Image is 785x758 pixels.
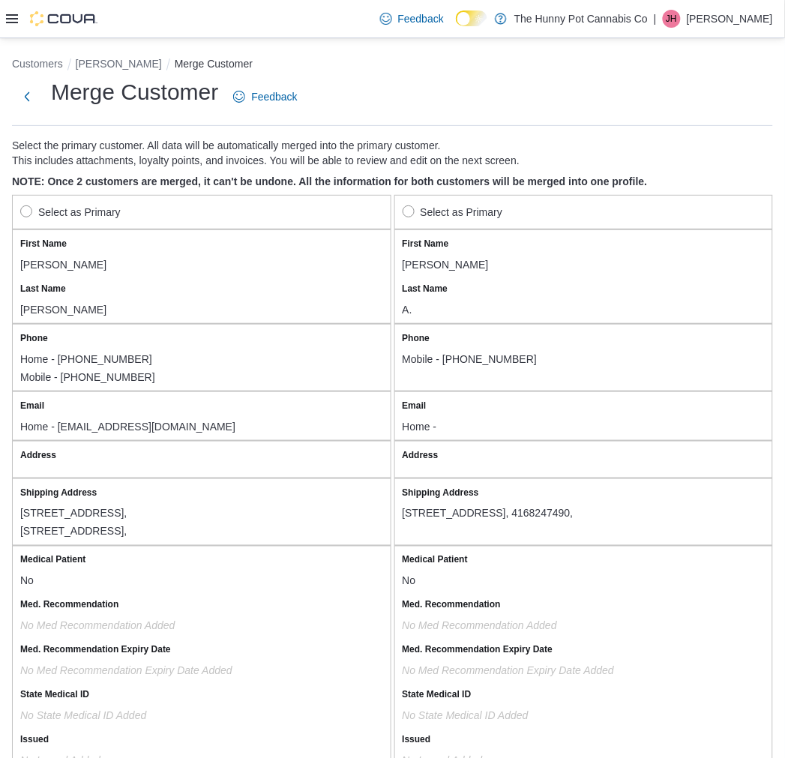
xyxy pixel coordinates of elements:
[20,569,320,587] div: No
[456,10,487,26] input: Dark Mode
[175,58,253,70] button: Merge Customer
[20,365,320,383] div: Mobile - [PHONE_NUMBER]
[403,502,703,520] div: [STREET_ADDRESS], 4168247490,
[20,347,320,365] div: Home - [PHONE_NUMBER]
[251,89,297,104] span: Feedback
[403,415,703,433] div: Home -
[20,644,171,656] label: Med. Recommendation Expiry Date
[20,689,89,701] label: State Medical ID
[20,449,56,461] label: Address
[20,734,49,746] label: Issued
[12,56,773,74] nav: An example of EuiBreadcrumbs
[20,704,320,722] div: No State Medical ID added
[514,10,648,28] p: The Hunny Pot Cannabis Co
[20,659,320,677] div: No Med Recommendation Expiry Date added
[403,238,449,250] label: First Name
[20,298,320,316] div: [PERSON_NAME]
[20,415,320,433] div: Home - [EMAIL_ADDRESS][DOMAIN_NAME]
[403,734,431,746] label: Issued
[20,614,320,632] div: No Med Recommendation added
[403,644,553,656] label: Med. Recommendation Expiry Date
[20,502,320,520] div: [STREET_ADDRESS],
[20,520,320,538] div: [STREET_ADDRESS],
[403,599,501,611] label: Med. Recommendation
[12,175,648,187] strong: NOTE: Once 2 customers are merged, it can't be undone. All the information for both customers wil...
[403,298,703,316] div: A.
[20,554,85,566] label: Medical Patient
[403,554,468,566] label: Medical Patient
[403,332,430,344] label: Phone
[20,283,66,295] label: Last Name
[403,400,427,412] label: Email
[403,283,448,295] label: Last Name
[403,704,703,722] div: No State Medical ID added
[20,238,67,250] label: First Name
[12,138,773,168] p: Select the primary customer. All data will be automatically merged into the primary customer. Thi...
[30,11,97,26] img: Cova
[403,614,703,632] div: No Med Recommendation added
[20,332,48,344] label: Phone
[374,4,450,34] a: Feedback
[687,10,773,28] p: [PERSON_NAME]
[12,82,42,112] button: Next
[403,347,703,365] div: Mobile - [PHONE_NUMBER]
[227,82,303,112] a: Feedback
[403,569,703,587] div: No
[20,599,118,611] label: Med. Recommendation
[20,400,44,412] label: Email
[398,11,444,26] span: Feedback
[403,203,503,221] label: Select as Primary
[667,10,678,28] span: JH
[20,253,320,271] div: [PERSON_NAME]
[403,689,472,701] label: State Medical ID
[403,487,479,499] label: Shipping Address
[403,659,703,677] div: No Med Recommendation Expiry Date added
[12,58,63,70] button: Customers
[20,487,97,499] label: Shipping Address
[654,10,657,28] p: |
[76,58,162,70] button: [PERSON_NAME]
[403,449,439,461] label: Address
[403,253,703,271] div: [PERSON_NAME]
[51,77,218,107] h1: Merge Customer
[663,10,681,28] div: Jesse Hughes
[20,203,121,221] label: Select as Primary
